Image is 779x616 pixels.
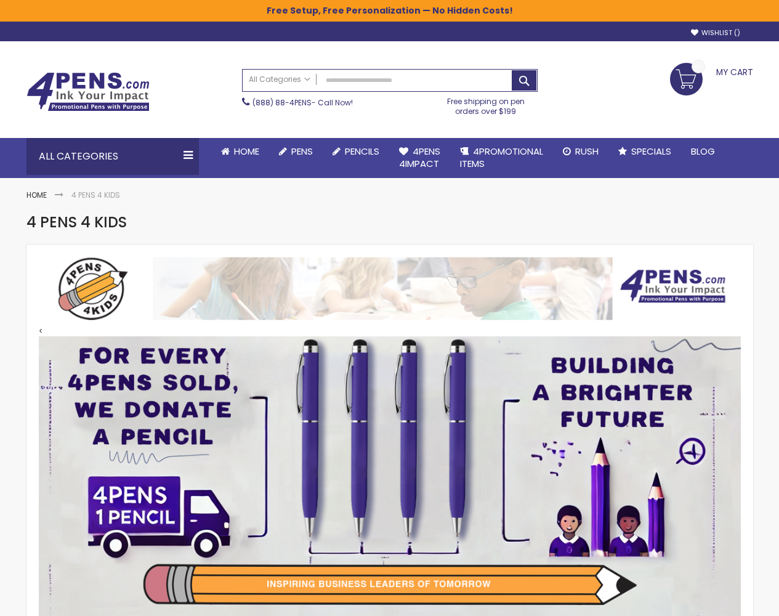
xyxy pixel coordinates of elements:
span: Pencils [345,145,379,158]
a: Home [211,138,269,165]
a: Blog [681,138,725,165]
a: 4PROMOTIONALITEMS [450,138,553,178]
span: 4Pens 4impact [399,145,440,170]
span: Blog [691,145,715,158]
span: 4 Pens 4 Kids [26,212,127,232]
a: 4Pens4impact [389,138,450,178]
img: 4Pens Custom Pens and Promotional Products [26,72,150,111]
span: - Call Now! [252,97,353,108]
div: All Categories [26,138,199,175]
a: Home [26,190,47,200]
a: All Categories [243,70,317,90]
a: Pens [269,138,323,165]
span: Specials [631,145,671,158]
a: Pencils [323,138,389,165]
span: Rush [575,145,599,158]
a: Specials [608,138,681,165]
img: Top Banner [39,257,741,320]
div: < [39,257,741,336]
a: Wishlist [691,28,740,38]
strong: 4 Pens 4 Kids [71,190,120,200]
span: All Categories [249,75,310,84]
span: Pens [291,145,313,158]
a: (888) 88-4PENS [252,97,312,108]
span: 4PROMOTIONAL ITEMS [460,145,543,170]
div: Free shipping on pen orders over $199 [434,92,538,116]
span: Home [234,145,259,158]
a: Rush [553,138,608,165]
